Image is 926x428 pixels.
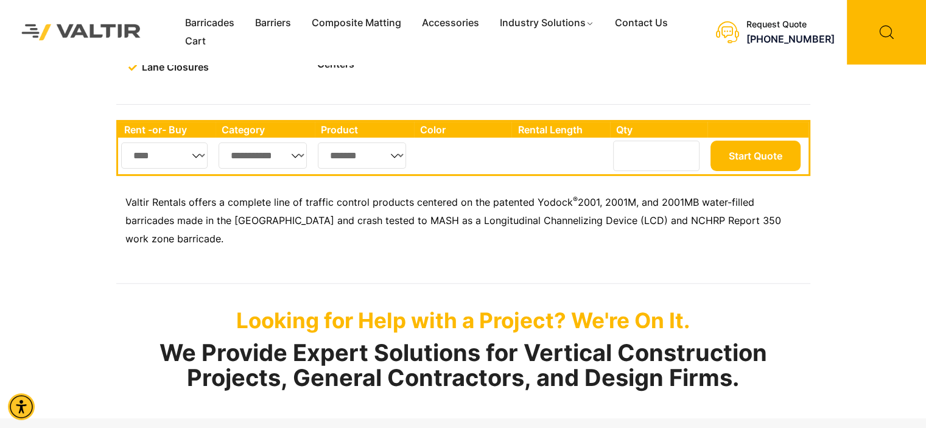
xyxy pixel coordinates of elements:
[318,142,406,169] select: Single select
[245,14,301,32] a: Barriers
[301,14,412,32] a: Composite Matting
[573,195,578,204] sup: ®
[9,12,153,52] img: Valtir Rentals
[315,122,414,138] th: Product
[414,122,512,138] th: Color
[746,33,835,45] a: call (888) 496-3625
[412,14,489,32] a: Accessories
[139,58,209,77] span: Lane Closures
[710,141,801,171] button: Start Quote
[125,196,781,245] span: 2001, 2001M, and 2001MB water-filled barricades made in the [GEOGRAPHIC_DATA] and crash tested to...
[613,141,700,171] input: Number
[610,122,707,138] th: Qty
[125,196,573,208] span: Valtir Rentals offers a complete line of traffic control products centered on the patented Yodock
[118,122,216,138] th: Rent -or- Buy
[116,340,810,391] h2: We Provide Expert Solutions for Vertical Construction Projects, General Contractors, and Design F...
[175,32,216,51] a: Cart
[605,14,678,32] a: Contact Us
[746,19,835,30] div: Request Quote
[219,142,307,169] select: Single select
[511,122,610,138] th: Rental Length
[175,14,245,32] a: Barricades
[216,122,315,138] th: Category
[116,307,810,333] p: Looking for Help with a Project? We're On It.
[8,393,35,420] div: Accessibility Menu
[121,142,208,169] select: Single select
[489,14,605,32] a: Industry Solutions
